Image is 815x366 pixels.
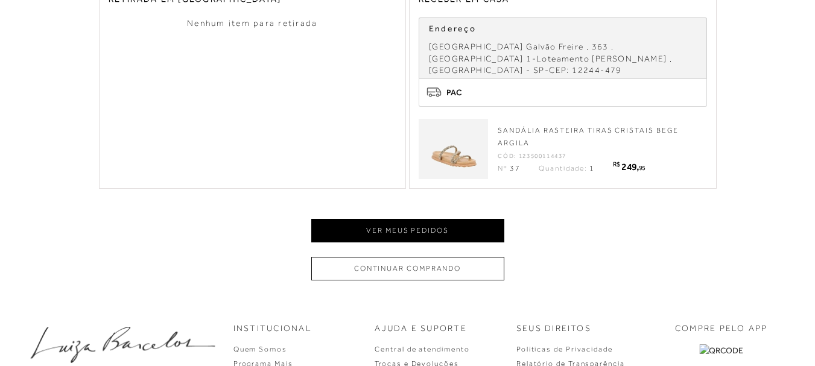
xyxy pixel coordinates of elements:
[429,23,697,35] p: Endereço
[109,17,397,30] div: Nenhum item para retirada
[446,86,462,99] span: PAC
[539,164,588,172] span: Quantidade:
[549,65,569,75] span: CEP:
[498,153,516,159] span: Cód:
[675,323,768,335] p: COMPRE PELO APP
[613,161,620,168] span: R$
[30,327,215,363] img: luiza-barcelos.png
[510,164,521,172] span: 37
[311,219,504,242] button: Ver meus pedidos
[639,164,645,171] span: 95
[572,65,622,75] span: 12244-479
[429,42,583,51] span: [GEOGRAPHIC_DATA] Galvão Freire
[375,323,467,335] p: Ajuda e Suporte
[233,323,312,335] p: Institucional
[375,345,469,353] a: Central de atendimento
[498,164,508,172] span: Nº
[498,126,679,147] span: SANDÁLIA RASTEIRA TIRAS CRISTAIS BEGE ARGILA
[311,257,504,280] button: Continuar comprando
[516,345,613,353] a: Políticas de Privacidade
[589,164,595,172] span: 1
[233,345,287,353] a: Quem Somos
[429,41,697,77] div: - -
[621,161,638,172] span: 249,
[699,344,743,357] img: QRCODE
[429,42,614,63] span: , [GEOGRAPHIC_DATA] 1
[516,323,591,335] p: Seus Direitos
[536,54,667,63] span: Loteamento [PERSON_NAME]
[519,153,566,159] span: 123500114437
[586,42,609,51] span: , 363
[526,65,545,75] span: - SP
